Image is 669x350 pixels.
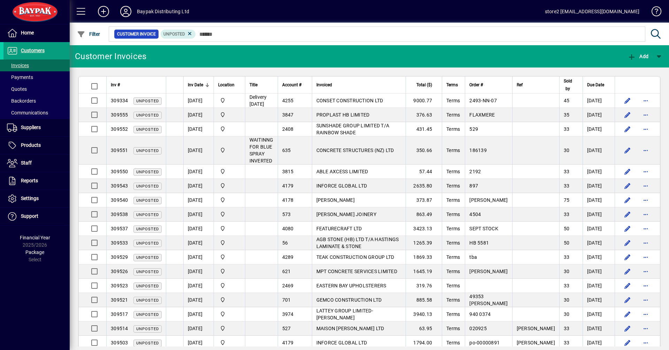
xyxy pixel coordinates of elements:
[406,165,442,179] td: 57.44
[218,81,241,89] div: Location
[622,95,633,106] button: Edit
[622,309,633,320] button: Edit
[218,81,234,89] span: Location
[21,160,32,166] span: Staff
[583,108,615,122] td: [DATE]
[469,126,478,132] span: 529
[316,197,355,203] span: [PERSON_NAME]
[136,213,159,217] span: Unposted
[188,81,203,89] span: Inv Date
[136,312,159,317] span: Unposted
[115,5,137,18] button: Profile
[416,81,432,89] span: Total ($)
[21,142,41,148] span: Products
[136,227,159,231] span: Unposted
[282,81,301,89] span: Account #
[136,149,159,153] span: Unposted
[249,94,267,107] span: Delivery [DATE]
[564,197,570,203] span: 75
[249,81,257,89] span: Title
[564,183,570,189] span: 33
[410,81,438,89] div: Total ($)
[111,240,128,246] span: 309533
[406,279,442,293] td: 319.76
[583,250,615,264] td: [DATE]
[406,207,442,222] td: 863.49
[183,94,214,108] td: [DATE]
[640,95,651,106] button: More options
[183,193,214,207] td: [DATE]
[136,127,159,132] span: Unposted
[622,237,633,248] button: Edit
[446,240,460,246] span: Terms
[111,254,128,260] span: 309529
[3,190,70,207] a: Settings
[249,81,274,89] div: Title
[564,112,570,118] span: 35
[446,283,460,288] span: Terms
[406,179,442,193] td: 2635.80
[117,31,156,38] span: Customer Invoice
[163,32,185,37] span: Unposted
[469,183,478,189] span: 897
[111,340,128,345] span: 309503
[111,197,128,203] span: 309540
[282,98,294,103] span: 4255
[316,340,367,345] span: INFORCE GLOBAL LTD
[564,311,570,317] span: 30
[218,97,241,104] span: Baypak - Onekawa
[282,81,308,89] div: Account #
[469,212,481,217] span: 4504
[111,226,128,231] span: 309537
[21,196,39,201] span: Settings
[469,269,508,274] span: [PERSON_NAME]
[564,77,572,93] span: Sold by
[517,81,555,89] div: Ref
[406,250,442,264] td: 1869.33
[3,119,70,136] a: Suppliers
[640,323,651,334] button: More options
[111,297,128,303] span: 309521
[3,154,70,172] a: Staff
[587,81,610,89] div: Due Date
[282,326,291,331] span: 527
[183,179,214,193] td: [DATE]
[111,169,128,174] span: 309550
[161,30,196,39] mat-chip: Customer Invoice Status: Unposted
[640,280,651,291] button: More options
[583,336,615,350] td: [DATE]
[469,81,508,89] div: Order #
[640,237,651,248] button: More options
[406,236,442,250] td: 1265.39
[583,122,615,136] td: [DATE]
[316,148,394,153] span: CONCRETE STRUCTURES (NZ) LTD
[218,282,241,289] span: Baypak - Onekawa
[640,124,651,135] button: More options
[3,59,70,71] a: Invoices
[218,125,241,133] span: Baypak - Onekawa
[406,293,442,307] td: 885.58
[111,183,128,189] span: 309543
[111,283,128,288] span: 309523
[583,321,615,336] td: [DATE]
[188,81,209,89] div: Inv Date
[316,183,367,189] span: INFORCE GLOBAL LTD
[316,308,373,320] span: LATTEY GROUP LIMITED-[PERSON_NAME]
[446,254,460,260] span: Terms
[583,94,615,108] td: [DATE]
[218,210,241,218] span: Baypak - Onekawa
[3,71,70,83] a: Payments
[446,81,458,89] span: Terms
[640,209,651,220] button: More options
[183,307,214,321] td: [DATE]
[137,6,189,17] div: Baypak Distributing Ltd
[469,240,489,246] span: HB 5581
[564,283,570,288] span: 33
[564,240,570,246] span: 50
[406,122,442,136] td: 431.45
[640,266,651,277] button: More options
[564,326,570,331] span: 33
[136,99,159,103] span: Unposted
[469,98,497,103] span: 2493-NN-07
[469,148,487,153] span: 186139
